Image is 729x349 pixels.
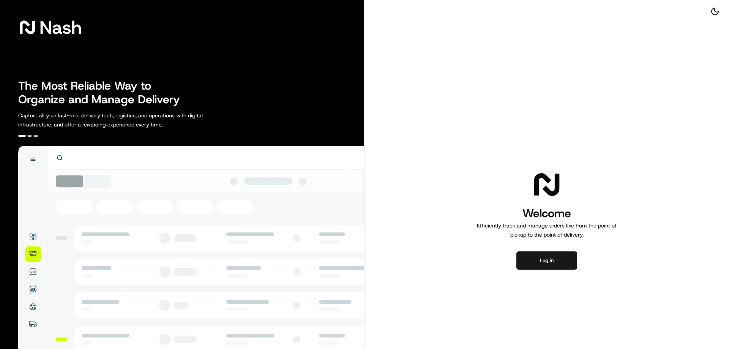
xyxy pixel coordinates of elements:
p: Efficiently track and manage orders live from the point of pickup to the point of delivery. [474,221,620,239]
h1: Welcome [474,206,620,221]
button: Log in [516,251,577,270]
p: Capture all your last-mile delivery tech, logistics, and operations with digital infrastructure, ... [18,111,237,129]
h2: The Most Reliable Way to Organize and Manage Delivery [18,79,188,106]
span: Nash [39,20,82,35]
